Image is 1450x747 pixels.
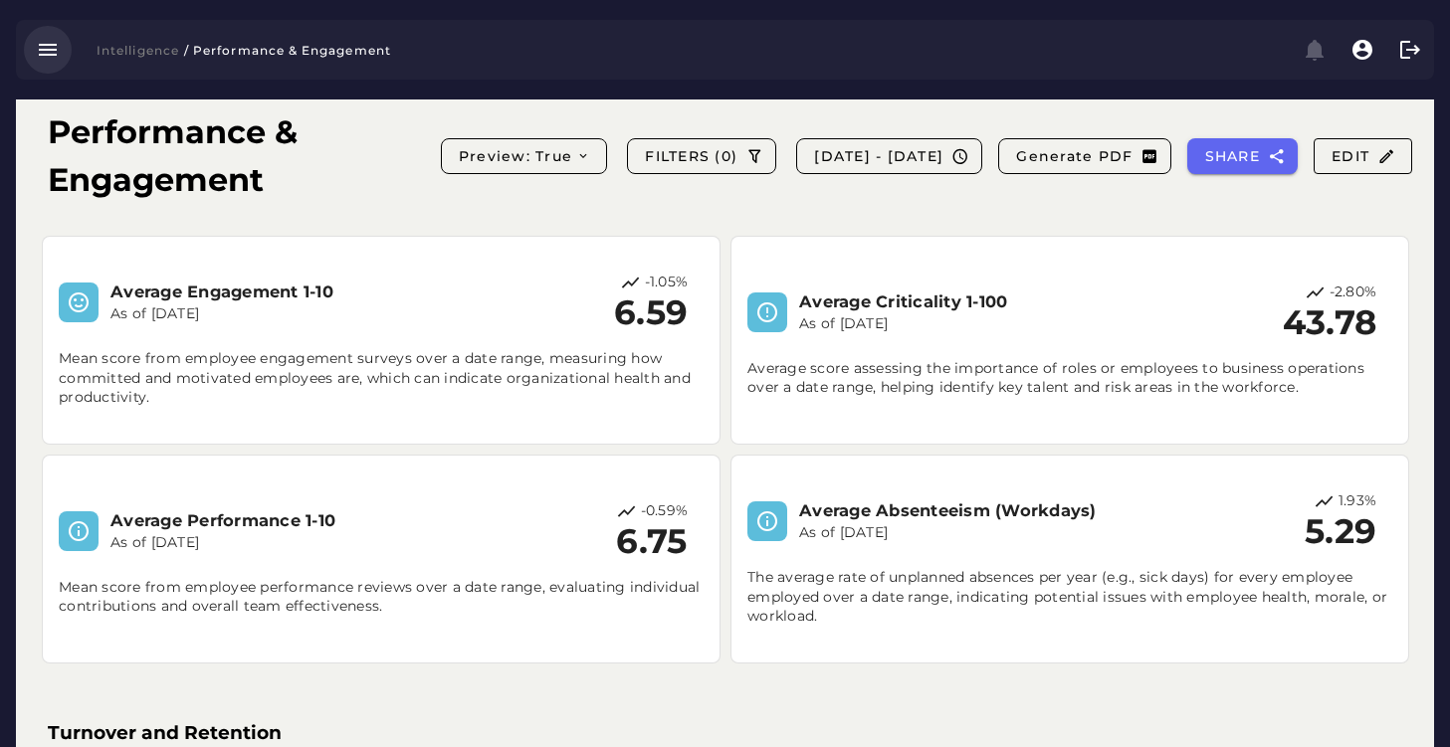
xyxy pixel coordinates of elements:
span: / Performance & Engagement [183,43,391,58]
p: -2.80% [1330,282,1377,303]
p: Mean score from employee performance reviews over a date range, evaluating individual contributio... [59,562,704,618]
p: -1.05% [645,273,689,293]
button: FILTERS (0) [627,138,776,174]
h3: Average Performance 1-10 [110,509,433,532]
p: 1.93% [1339,491,1376,512]
button: Edit [1314,138,1412,174]
button: Intelligence [84,36,179,64]
p: As of [DATE] [799,523,1122,543]
span: Preview: true [458,147,591,165]
h3: Average Engagement 1-10 [110,280,433,303]
h3: Average Criticality 1-100 [799,290,1122,313]
p: As of [DATE] [110,533,433,553]
p: -0.59% [641,501,689,522]
span: SHARE [1203,147,1260,165]
h1: Performance & Engagement [48,108,409,204]
p: Average score assessing the importance of roles or employees to business operations over a date r... [747,343,1392,399]
span: [DATE] - [DATE] [813,147,943,165]
p: As of [DATE] [799,314,1122,334]
button: Generate PDF [998,138,1171,174]
button: Preview: true [441,138,608,174]
p: Mean score from employee engagement surveys over a date range, measuring how committed and motiva... [59,333,704,409]
button: SHARE [1187,138,1298,174]
span: Edit [1331,147,1395,165]
h2: 6.75 [616,522,689,562]
span: Generate PDF [1015,147,1133,165]
button: [DATE] - [DATE] [796,138,982,174]
h2: 5.29 [1305,512,1376,552]
p: As of [DATE] [110,304,433,324]
h3: Average Absenteeism (Workdays) [799,499,1122,522]
span: Intelligence [96,43,179,58]
h2: 43.78 [1283,303,1376,343]
h3: Turnover and Retention [48,719,1402,747]
button: / Performance & Engagement [179,36,403,64]
span: FILTERS (0) [644,147,737,165]
h2: 6.59 [614,293,688,333]
p: The average rate of unplanned absences per year (e.g., sick days) for every employee employed ove... [747,552,1392,628]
